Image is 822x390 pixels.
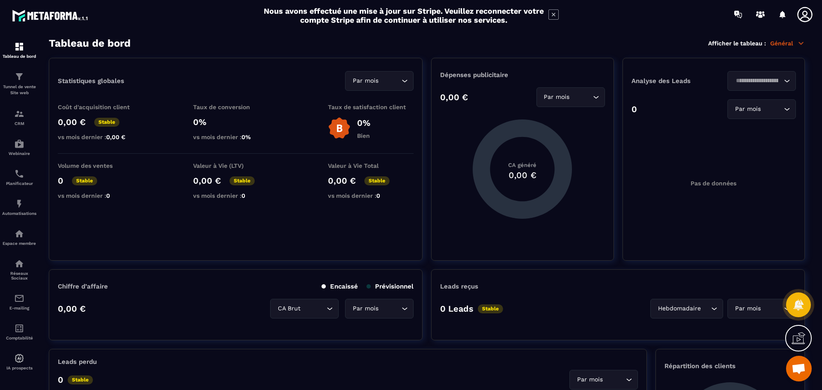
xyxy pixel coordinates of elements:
p: Webinaire [2,151,36,156]
p: Stable [72,176,97,185]
img: logo [12,8,89,23]
div: Search for option [536,87,605,107]
input: Search for option [703,304,709,313]
a: formationformationCRM [2,102,36,132]
p: Stable [68,375,93,384]
a: formationformationTunnel de vente Site web [2,65,36,102]
p: Valeur à Vie (LTV) [193,162,279,169]
div: Search for option [345,71,414,91]
h3: Tableau de bord [49,37,131,49]
img: formation [14,42,24,52]
div: Search for option [345,299,414,319]
span: 0,00 € [106,134,125,140]
p: Dépenses publicitaire [440,71,605,79]
span: Par mois [351,304,380,313]
span: 0 [376,192,380,199]
p: Bien [357,132,370,139]
input: Search for option [380,76,399,86]
p: Réseaux Sociaux [2,271,36,280]
span: Par mois [575,375,605,384]
img: automations [14,353,24,363]
span: CA Brut [276,304,302,313]
input: Search for option [605,375,624,384]
img: scheduler [14,169,24,179]
input: Search for option [762,304,782,313]
p: Stable [478,304,503,313]
div: Search for option [650,299,723,319]
img: automations [14,229,24,239]
p: 0 Leads [440,304,474,314]
p: Automatisations [2,211,36,216]
p: 0,00 € [58,117,86,127]
p: Répartition des clients [664,362,796,370]
p: vs mois dernier : [193,134,279,140]
p: Leads reçus [440,283,478,290]
p: 0 [631,104,637,114]
p: Stable [364,176,390,185]
p: Tunnel de vente Site web [2,84,36,96]
p: Leads perdu [58,358,97,366]
p: vs mois dernier : [58,134,143,140]
img: automations [14,199,24,209]
input: Search for option [572,92,591,102]
span: Par mois [542,92,572,102]
div: Search for option [727,299,796,319]
p: 0,00 € [58,304,86,314]
p: 0 [58,375,63,385]
a: emailemailE-mailing [2,287,36,317]
input: Search for option [302,304,325,313]
p: E-mailing [2,306,36,310]
p: IA prospects [2,366,36,370]
p: vs mois dernier : [193,192,279,199]
div: Search for option [270,299,339,319]
input: Search for option [762,104,782,114]
p: Encaissé [322,283,358,290]
p: Planificateur [2,181,36,186]
img: b-badge-o.b3b20ee6.svg [328,117,351,140]
p: Général [770,39,805,47]
p: Tableau de bord [2,54,36,59]
p: 0 [58,176,63,186]
p: 0,00 € [328,176,356,186]
p: Comptabilité [2,336,36,340]
p: Taux de satisfaction client [328,104,414,110]
p: Stable [229,176,255,185]
img: formation [14,71,24,82]
input: Search for option [733,76,782,86]
span: Par mois [733,104,762,114]
p: vs mois dernier : [328,192,414,199]
p: 0% [357,118,370,128]
p: Coût d'acquisition client [58,104,143,110]
p: Analyse des Leads [631,77,714,85]
p: Taux de conversion [193,104,279,110]
p: Valeur à Vie Total [328,162,414,169]
a: automationsautomationsAutomatisations [2,192,36,222]
span: Par mois [351,76,380,86]
a: automationsautomationsWebinaire [2,132,36,162]
p: Afficher le tableau : [708,40,766,47]
span: Par mois [733,304,762,313]
span: Hebdomadaire [656,304,703,313]
span: 0% [241,134,251,140]
p: vs mois dernier : [58,192,143,199]
img: formation [14,109,24,119]
p: 0,00 € [193,176,221,186]
a: formationformationTableau de bord [2,35,36,65]
p: Volume des ventes [58,162,143,169]
img: email [14,293,24,304]
p: Statistiques globales [58,77,124,85]
img: social-network [14,259,24,269]
h2: Nous avons effectué une mise à jour sur Stripe. Veuillez reconnecter votre compte Stripe afin de ... [263,6,544,24]
img: accountant [14,323,24,333]
div: Search for option [569,370,638,390]
p: Espace membre [2,241,36,246]
a: social-networksocial-networkRéseaux Sociaux [2,252,36,287]
input: Search for option [380,304,399,313]
p: CRM [2,121,36,126]
a: accountantaccountantComptabilité [2,317,36,347]
a: automationsautomationsEspace membre [2,222,36,252]
p: Stable [94,118,119,127]
div: Search for option [727,71,796,91]
div: Ouvrir le chat [786,356,812,381]
span: 0 [106,192,110,199]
